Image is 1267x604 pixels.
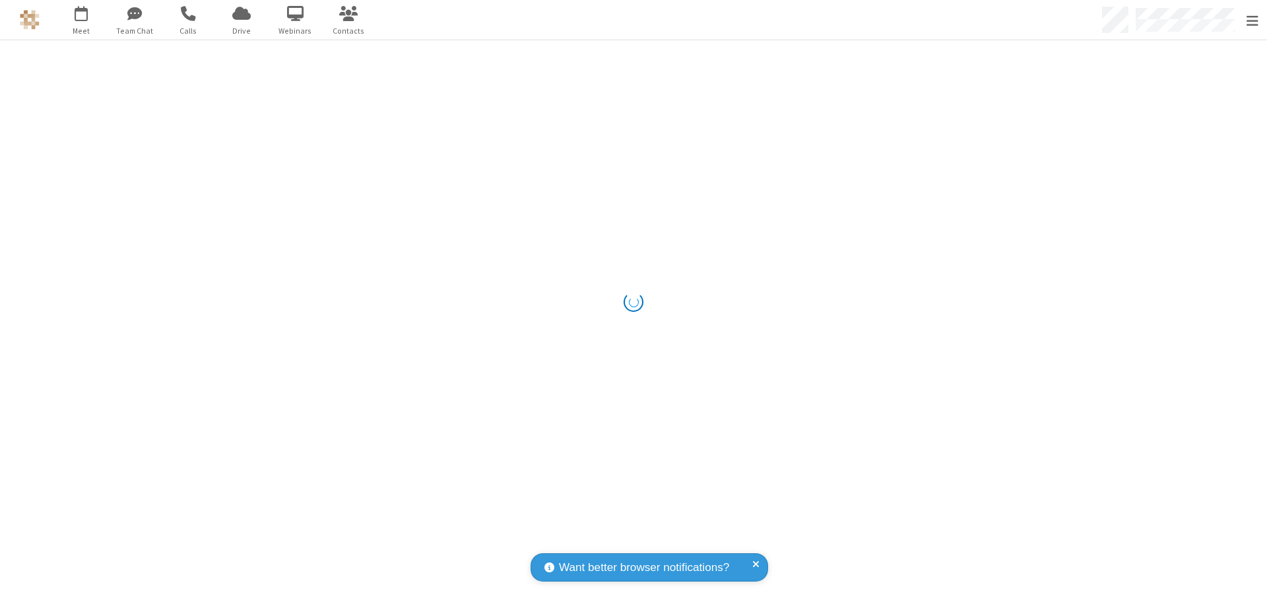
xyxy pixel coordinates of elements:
span: Team Chat [110,25,160,37]
span: Drive [217,25,267,37]
img: QA Selenium DO NOT DELETE OR CHANGE [20,10,40,30]
span: Contacts [324,25,374,37]
span: Webinars [271,25,320,37]
span: Want better browser notifications? [559,559,729,576]
span: Meet [57,25,106,37]
span: Calls [164,25,213,37]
